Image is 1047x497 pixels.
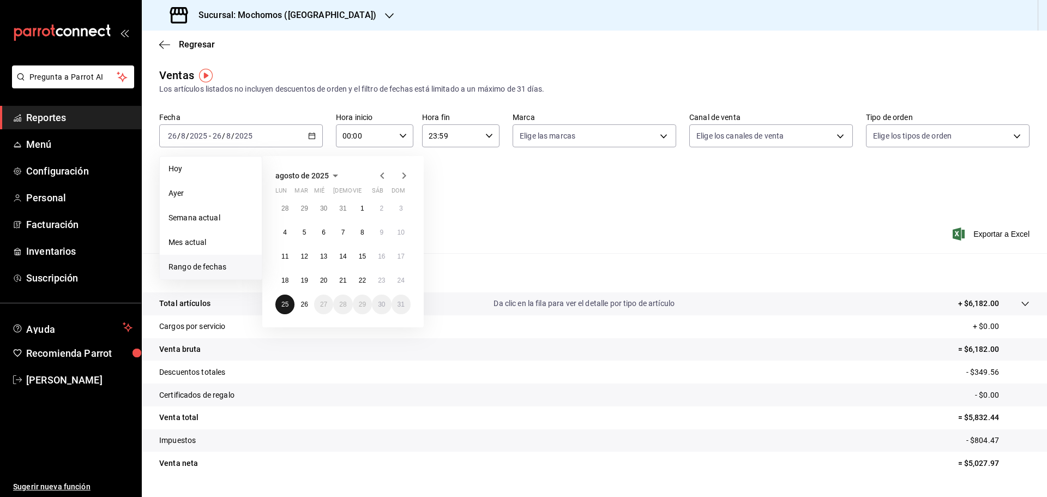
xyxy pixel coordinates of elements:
[320,301,327,308] abbr: 27 de agosto de 2025
[169,237,253,248] span: Mes actual
[422,113,500,121] label: Hora fin
[159,67,194,83] div: Ventas
[275,247,294,266] button: 11 de agosto de 2025
[380,205,383,212] abbr: 2 de agosto de 2025
[294,199,314,218] button: 29 de julio de 2025
[159,412,198,423] p: Venta total
[26,110,133,125] span: Reportes
[159,435,196,446] p: Impuestos
[360,229,364,236] abbr: 8 de agosto de 2025
[958,412,1030,423] p: = $5,832.44
[234,131,253,140] input: ----
[275,271,294,290] button: 18 de agosto de 2025
[353,199,372,218] button: 1 de agosto de 2025
[159,298,210,309] p: Total artículos
[189,131,208,140] input: ----
[333,271,352,290] button: 21 de agosto de 2025
[159,113,323,121] label: Fecha
[966,435,1030,446] p: - $804.47
[303,229,306,236] abbr: 5 de agosto de 2025
[958,298,999,309] p: + $6,182.00
[866,113,1030,121] label: Tipo de orden
[392,187,405,199] abbr: domingo
[26,164,133,178] span: Configuración
[314,199,333,218] button: 30 de julio de 2025
[169,163,253,175] span: Hoy
[275,223,294,242] button: 4 de agosto de 2025
[275,187,287,199] abbr: lunes
[29,71,117,83] span: Pregunta a Parrot AI
[958,458,1030,469] p: = $5,027.97
[333,295,352,314] button: 28 de agosto de 2025
[314,223,333,242] button: 6 de agosto de 2025
[26,271,133,285] span: Suscripción
[26,346,133,361] span: Recomienda Parrot
[120,28,129,37] button: open_drawer_menu
[955,227,1030,241] button: Exportar a Excel
[281,301,288,308] abbr: 25 de agosto de 2025
[359,277,366,284] abbr: 22 de agosto de 2025
[398,253,405,260] abbr: 17 de agosto de 2025
[159,83,1030,95] div: Los artículos listados no incluyen descuentos de orden y el filtro de fechas está limitado a un m...
[398,301,405,308] abbr: 31 de agosto de 2025
[398,277,405,284] abbr: 24 de agosto de 2025
[392,247,411,266] button: 17 de agosto de 2025
[320,277,327,284] abbr: 20 de agosto de 2025
[231,131,234,140] span: /
[26,373,133,387] span: [PERSON_NAME]
[190,9,376,22] h3: Sucursal: Mochomos ([GEOGRAPHIC_DATA])
[353,187,362,199] abbr: viernes
[169,261,253,273] span: Rango de fechas
[378,301,385,308] abbr: 30 de agosto de 2025
[398,229,405,236] abbr: 10 de agosto de 2025
[392,223,411,242] button: 10 de agosto de 2025
[209,131,211,140] span: -
[26,321,118,334] span: Ayuda
[966,367,1030,378] p: - $349.56
[159,266,1030,279] p: Resumen
[973,321,1030,332] p: + $0.00
[179,39,215,50] span: Regresar
[177,131,180,140] span: /
[26,190,133,205] span: Personal
[399,205,403,212] abbr: 3 de agosto de 2025
[380,229,383,236] abbr: 9 de agosto de 2025
[169,212,253,224] span: Semana actual
[372,199,391,218] button: 2 de agosto de 2025
[294,187,308,199] abbr: martes
[696,130,784,141] span: Elige los canales de venta
[281,253,288,260] abbr: 11 de agosto de 2025
[294,223,314,242] button: 5 de agosto de 2025
[212,131,222,140] input: --
[300,277,308,284] abbr: 19 de agosto de 2025
[320,205,327,212] abbr: 30 de julio de 2025
[159,321,226,332] p: Cargos por servicio
[353,271,372,290] button: 22 de agosto de 2025
[339,277,346,284] abbr: 21 de agosto de 2025
[333,199,352,218] button: 31 de julio de 2025
[392,295,411,314] button: 31 de agosto de 2025
[689,113,853,121] label: Canal de venta
[314,187,324,199] abbr: miércoles
[159,344,201,355] p: Venta bruta
[314,295,333,314] button: 27 de agosto de 2025
[294,271,314,290] button: 19 de agosto de 2025
[958,344,1030,355] p: = $6,182.00
[333,247,352,266] button: 14 de agosto de 2025
[226,131,231,140] input: --
[159,390,234,401] p: Certificados de regalo
[294,295,314,314] button: 26 de agosto de 2025
[975,390,1030,401] p: - $0.00
[275,171,329,180] span: agosto de 2025
[372,271,391,290] button: 23 de agosto de 2025
[222,131,225,140] span: /
[320,253,327,260] abbr: 13 de agosto de 2025
[281,277,288,284] abbr: 18 de agosto de 2025
[283,229,287,236] abbr: 4 de agosto de 2025
[339,253,346,260] abbr: 14 de agosto de 2025
[359,301,366,308] abbr: 29 de agosto de 2025
[199,69,213,82] img: Tooltip marker
[159,39,215,50] button: Regresar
